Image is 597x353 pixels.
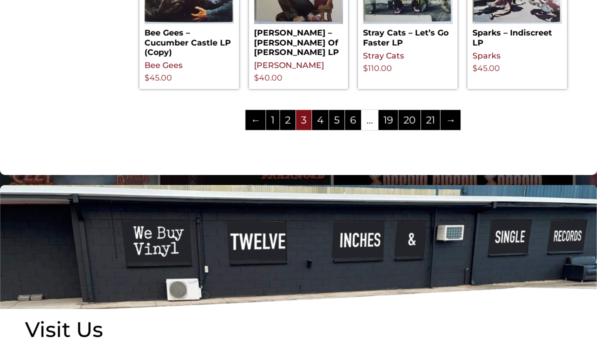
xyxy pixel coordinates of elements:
a: Page 5 [329,110,344,130]
a: Page 6 [345,110,361,130]
a: Sparks [472,51,500,60]
bdi: 40.00 [254,73,282,82]
nav: Product Pagination [139,109,567,135]
a: → [440,110,460,130]
span: $ [254,73,259,82]
a: Page 19 [378,110,398,130]
h2: Sparks – Indiscreet LP [472,24,562,47]
span: $ [363,63,368,73]
bdi: 45.00 [472,63,500,73]
a: [PERSON_NAME] [254,60,324,70]
bdi: 110.00 [363,63,392,73]
h2: Bee Gees – Cucumber Castle LP (Copy) [144,24,234,57]
a: Page 20 [398,110,420,130]
h2: Visit Us [25,319,298,340]
span: … [361,110,378,130]
a: Page 2 [280,110,295,130]
a: ← [245,110,265,130]
h2: [PERSON_NAME] – [PERSON_NAME] Of [PERSON_NAME] LP [254,24,343,57]
span: Page 3 [296,110,311,130]
a: Stray Cats [363,51,404,60]
a: Page 4 [312,110,328,130]
a: Bee Gees [144,60,182,70]
a: Page 21 [421,110,440,130]
span: $ [472,63,477,73]
h2: Stray Cats – Let’s Go Faster LP [363,24,452,47]
a: Page 1 [266,110,279,130]
bdi: 45.00 [144,73,172,82]
span: $ [144,73,149,82]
